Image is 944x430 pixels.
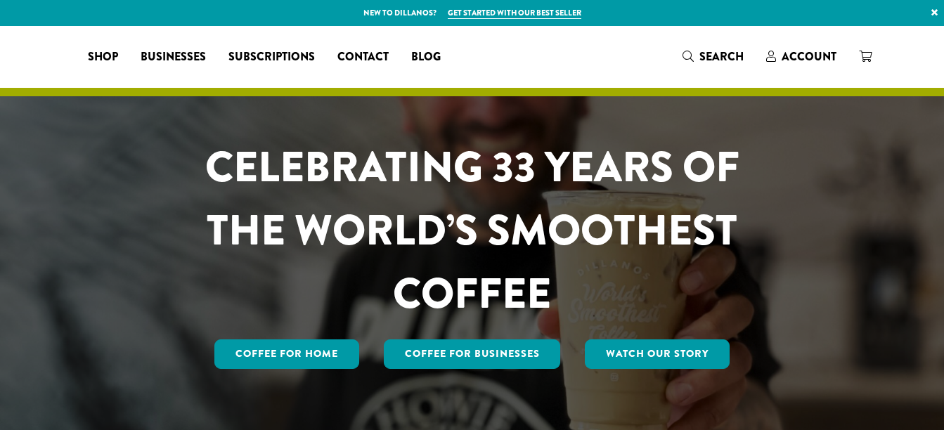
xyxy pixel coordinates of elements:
[164,136,781,325] h1: CELEBRATING 33 YEARS OF THE WORLD’S SMOOTHEST COFFEE
[337,48,389,66] span: Contact
[141,48,206,66] span: Businesses
[671,45,755,68] a: Search
[228,48,315,66] span: Subscriptions
[77,46,129,68] a: Shop
[214,339,359,369] a: Coffee for Home
[411,48,441,66] span: Blog
[699,48,744,65] span: Search
[585,339,730,369] a: Watch Our Story
[448,7,581,19] a: Get started with our best seller
[88,48,118,66] span: Shop
[782,48,836,65] span: Account
[384,339,561,369] a: Coffee For Businesses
